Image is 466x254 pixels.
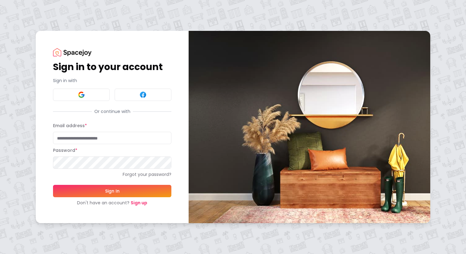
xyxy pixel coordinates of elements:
[53,171,171,177] a: Forgot your password?
[78,91,85,98] img: Google signin
[53,48,92,56] img: Spacejoy Logo
[92,108,133,115] span: Or continue with
[53,123,87,129] label: Email address
[53,185,171,197] button: Sign In
[139,91,147,98] img: Facebook signin
[53,77,171,84] p: Sign in with
[53,147,77,153] label: Password
[53,61,171,73] h1: Sign in to your account
[53,200,171,206] div: Don't have an account?
[131,200,147,206] a: Sign up
[189,31,430,223] img: banner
